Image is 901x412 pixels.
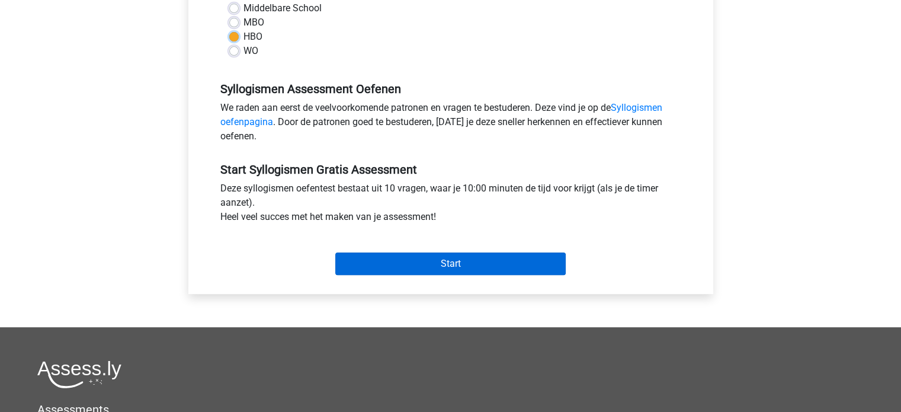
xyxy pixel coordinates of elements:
img: Assessly logo [37,360,121,388]
h5: Syllogismen Assessment Oefenen [220,82,681,96]
label: MBO [243,15,264,30]
input: Start [335,253,566,275]
div: Deze syllogismen oefentest bestaat uit 10 vragen, waar je 10:00 minuten de tijd voor krijgt (als ... [211,181,690,229]
div: We raden aan eerst de veelvoorkomende patronen en vragen te bestuderen. Deze vind je op de . Door... [211,101,690,148]
label: WO [243,44,258,58]
label: Middelbare School [243,1,322,15]
label: HBO [243,30,262,44]
h5: Start Syllogismen Gratis Assessment [220,162,681,177]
